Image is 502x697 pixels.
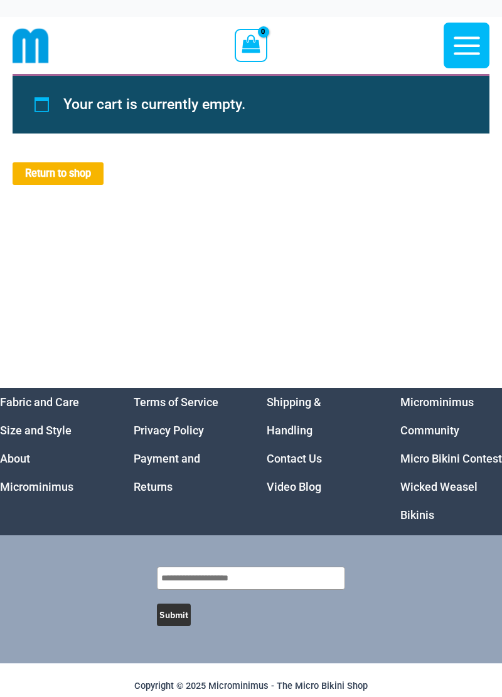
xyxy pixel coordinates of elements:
div: Your cart is currently empty. [13,74,489,134]
nav: Menu [267,388,369,501]
a: View Shopping Cart, empty [235,29,267,61]
a: Video Blog [267,480,321,493]
img: cropped mm emblem [13,28,49,64]
nav: Menu [134,388,236,501]
aside: Footer Widget 2 [134,388,236,501]
a: Terms of Service [134,396,218,409]
a: Privacy Policy [134,424,204,437]
a: Shipping & Handling [267,396,321,437]
a: Microminimus Community [400,396,474,437]
button: Submit [157,604,191,626]
a: Payment and Returns [134,452,200,493]
aside: Footer Widget 3 [267,388,369,501]
a: Wicked Weasel Bikinis [400,480,478,521]
a: Return to shop [13,162,104,185]
a: Micro Bikini Contest [400,452,502,465]
a: Contact Us [267,452,322,465]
